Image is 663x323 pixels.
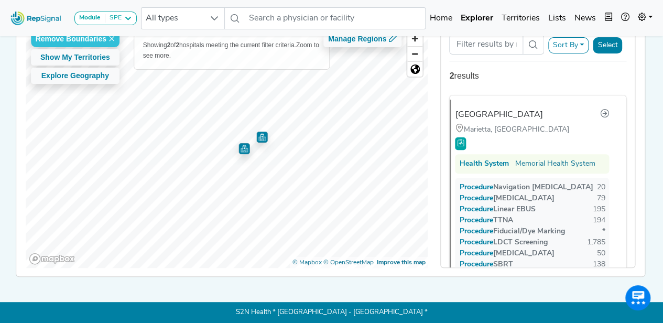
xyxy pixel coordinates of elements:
span: Procedure [470,239,493,246]
span: Procedure [470,250,493,257]
a: Go to hospital profile [600,108,609,122]
a: Mapbox [292,260,322,266]
div: results [449,70,626,82]
span: All types [142,8,204,29]
div: SBRT [459,259,513,270]
div: [GEOGRAPHIC_DATA] [455,109,542,121]
button: Select [593,37,622,53]
span: Procedure [470,184,493,191]
button: Explore Geography [31,68,119,84]
span: Procedure [470,261,493,268]
a: Map feedback [376,260,425,266]
div: 79 [596,193,605,204]
button: Zoom in [407,31,422,46]
button: Manage Regions [323,31,401,47]
button: Intel Book [600,8,617,29]
div: Marietta, [GEOGRAPHIC_DATA] [455,124,609,135]
span: Procedure [470,217,493,224]
button: Sort By [548,37,589,53]
button: Reset bearing to north [407,61,422,77]
span: Procedure [470,206,493,213]
span: Reset zoom [407,62,422,77]
div: LDCT Screening [459,237,547,248]
div: 194 [592,215,605,226]
a: Territories [497,8,544,29]
a: Mapbox logo [29,253,75,265]
button: Remove Boundaries [31,31,119,47]
span: Showing of hospitals meeting the current filter criteria. [143,41,296,49]
div: Map marker [256,132,267,143]
div: Navigation [MEDICAL_DATA] [459,182,593,193]
div: 50 [596,248,605,259]
a: OpenStreetMap [323,260,374,266]
a: Explorer [457,8,497,29]
span: Zoom to see more. [143,41,319,59]
div: [MEDICAL_DATA] [459,193,554,204]
div: 195 [592,204,605,215]
span: This hospital has ongoing trials [455,137,466,150]
input: Search Term [449,35,523,55]
div: 20 [596,182,605,193]
span: Zoom out [407,47,422,61]
div: 1,785 [586,237,605,248]
input: Search a physician or facility [245,7,426,29]
button: Zoom out [407,46,422,61]
div: Linear EBUS [459,204,535,215]
a: Home [426,8,457,29]
div: Map marker [238,143,249,154]
button: ModuleSPE [74,12,137,25]
span: Procedure [470,228,493,235]
button: Show My Territories [31,49,119,66]
div: [MEDICAL_DATA] [459,248,554,259]
div: TTNA [459,215,513,226]
div: Fiducial/Dye Marking [459,226,564,237]
div: 138 [592,259,605,270]
a: Memorial Health System [515,158,595,169]
p: S2N Health * [GEOGRAPHIC_DATA] - [GEOGRAPHIC_DATA] * [39,302,624,323]
b: 2 [167,41,171,49]
strong: 2 [449,71,454,80]
span: Procedure [470,195,493,202]
div: Health System [459,158,508,169]
a: Lists [544,8,570,29]
a: News [570,8,600,29]
b: 2 [176,41,179,49]
canvas: Map [26,26,433,274]
strong: Module [79,15,101,21]
div: SPE [105,14,122,23]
